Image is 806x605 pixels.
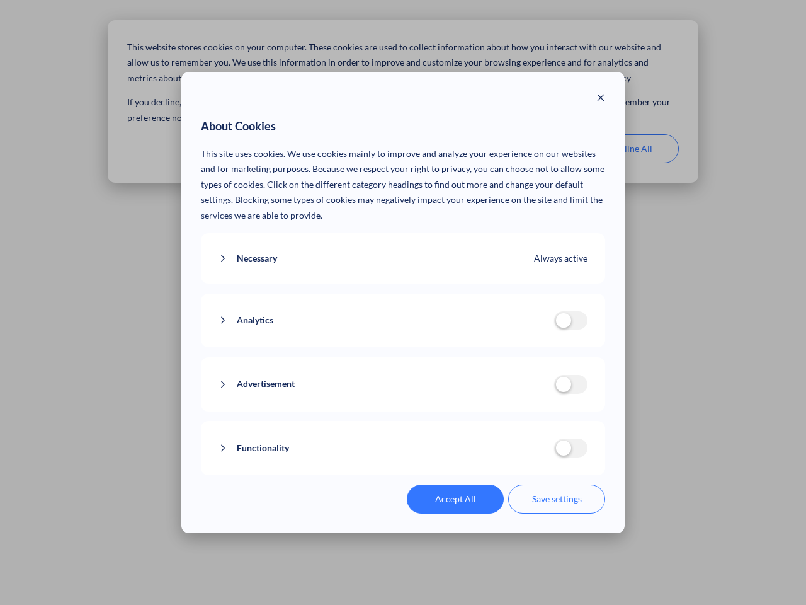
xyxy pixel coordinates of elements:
[237,441,289,456] span: Functionality
[219,313,554,328] button: Analytics
[237,376,295,392] span: Advertisement
[237,313,273,328] span: Analytics
[596,91,605,107] button: Close modal
[508,485,605,514] button: Save settings
[201,117,276,137] span: About Cookies
[534,251,587,267] span: Always active
[219,376,554,392] button: Advertisement
[219,251,535,267] button: Necessary
[237,251,277,267] span: Necessary
[201,146,606,224] p: This site uses cookies. We use cookies mainly to improve and analyze your experience on our websi...
[407,485,504,514] button: Accept All
[219,441,554,456] button: Functionality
